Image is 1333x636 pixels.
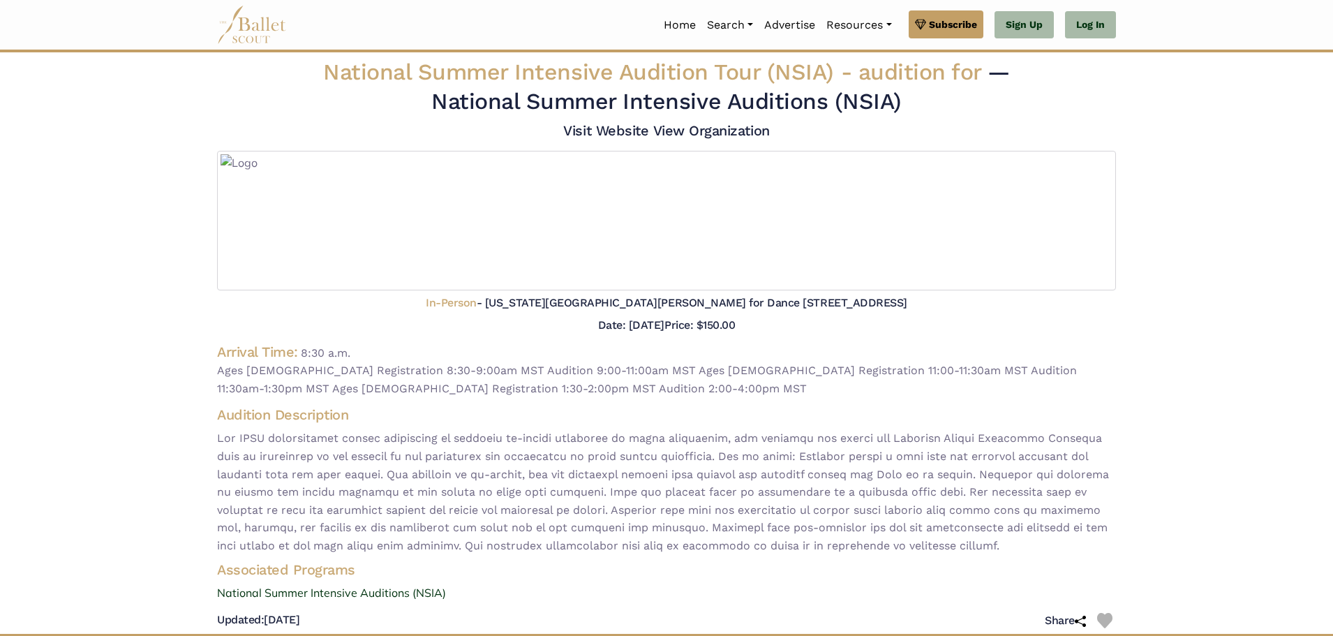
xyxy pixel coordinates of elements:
[217,429,1116,554] span: Lor IPSU dolorsitamet consec adipiscing el seddoeiu te-incidi utlaboree do magna aliquaenim, adm ...
[929,17,977,32] span: Subscribe
[563,122,648,139] a: Visit Website
[217,362,1116,397] span: Ages [DEMOGRAPHIC_DATA] Registration 8:30-9:00am MST Audition 9:00-11:00am MST Ages [DEMOGRAPHIC_...
[1045,614,1086,628] h5: Share
[426,296,477,309] span: In-Person
[217,343,298,360] h4: Arrival Time:
[821,10,897,40] a: Resources
[301,346,350,360] span: 8:30 a.m.
[658,10,701,40] a: Home
[909,10,983,38] a: Subscribe
[664,318,735,332] h5: Price: $150.00
[701,10,759,40] a: Search
[915,17,926,32] img: gem.svg
[323,59,988,85] span: National Summer Intensive Audition Tour (NSIA) -
[217,406,1116,424] h4: Audition Description
[598,318,664,332] h5: Date: [DATE]
[217,151,1116,290] img: Logo
[653,122,770,139] a: View Organization
[995,11,1054,39] a: Sign Up
[217,613,299,628] h5: [DATE]
[759,10,821,40] a: Advertise
[206,561,1127,579] h4: Associated Programs
[431,59,1010,114] span: — National Summer Intensive Auditions (NSIA)
[426,296,907,311] h5: - [US_STATE][GEOGRAPHIC_DATA][PERSON_NAME] for Dance [STREET_ADDRESS]
[217,613,264,626] span: Updated:
[206,584,1127,602] a: National Summer Intensive Auditions (NSIA)
[858,59,981,85] span: audition for
[1065,11,1116,39] a: Log In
